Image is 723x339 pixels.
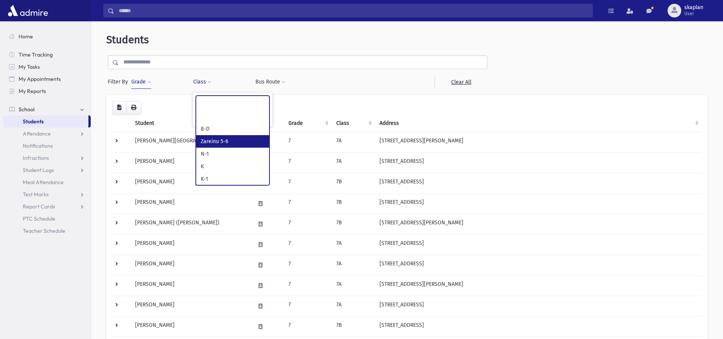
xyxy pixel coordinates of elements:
[23,203,55,210] span: Report Cards
[19,51,53,58] span: Time Tracking
[3,103,91,115] a: School
[284,152,332,173] td: 7
[131,193,250,214] td: [PERSON_NAME]
[284,296,332,316] td: 7
[3,140,91,152] a: Notifications
[684,5,703,11] span: skaplan
[332,296,375,316] td: 7A
[284,316,332,337] td: 7
[19,33,33,40] span: Home
[284,115,332,132] th: Grade: activate to sort column ascending
[6,3,50,18] img: AdmirePro
[131,152,250,173] td: [PERSON_NAME]
[131,275,250,296] td: [PERSON_NAME]
[3,115,88,128] a: Students
[332,214,375,234] td: 7B
[3,61,91,73] a: My Tasks
[3,152,91,164] a: Infractions
[375,296,702,316] td: [STREET_ADDRESS]
[23,155,49,161] span: Infractions
[114,4,592,17] input: Search
[284,234,332,255] td: 7
[3,164,91,176] a: Student Logs
[131,115,250,132] th: Student: activate to sort column descending
[3,128,91,140] a: Attendance
[23,215,55,222] span: PTC Schedule
[284,132,332,152] td: 7
[23,191,49,198] span: Test Marks
[375,214,702,234] td: [STREET_ADDRESS][PERSON_NAME]
[332,173,375,193] td: 7B
[131,173,250,193] td: [PERSON_NAME]
[375,132,702,152] td: [STREET_ADDRESS][PERSON_NAME]
[332,132,375,152] td: 7A
[196,173,269,185] li: K-1
[684,11,703,17] span: User
[435,75,487,89] a: Clear All
[131,75,151,89] button: Grade
[375,173,702,193] td: [STREET_ADDRESS]
[3,30,91,43] a: Home
[375,234,702,255] td: [STREET_ADDRESS]
[196,160,269,173] li: K
[193,75,212,89] button: Class
[375,275,702,296] td: [STREET_ADDRESS][PERSON_NAME]
[3,213,91,225] a: PTC Schedule
[375,193,702,214] td: [STREET_ADDRESS]
[332,193,375,214] td: 7B
[375,255,702,275] td: [STREET_ADDRESS]
[23,179,64,186] span: Meal Attendance
[131,296,250,316] td: [PERSON_NAME]
[375,316,702,337] td: [STREET_ADDRESS]
[3,73,91,85] a: My Appointments
[131,316,250,337] td: [PERSON_NAME]
[19,88,46,95] span: My Reports
[3,188,91,200] a: Test Marks
[3,200,91,213] a: Report Cards
[3,176,91,188] a: Meal Attendance
[375,152,702,173] td: [STREET_ADDRESS]
[196,148,269,160] li: N-1
[131,255,250,275] td: [PERSON_NAME]
[23,227,65,234] span: Teacher Schedule
[23,130,51,137] span: Attendance
[112,101,126,115] button: CSV
[255,75,286,89] button: Bus Route
[3,85,91,97] a: My Reports
[284,255,332,275] td: 7
[284,173,332,193] td: 7
[332,234,375,255] td: 7A
[23,118,44,125] span: Students
[126,101,141,115] button: Print
[375,115,702,132] th: Address: activate to sort column ascending
[3,49,91,61] a: Time Tracking
[23,167,54,173] span: Student Logs
[332,115,375,132] th: Class: activate to sort column ascending
[108,78,131,86] span: Filter By
[196,123,269,135] li: 8-D
[284,193,332,214] td: 7
[19,76,61,82] span: My Appointments
[23,142,53,149] span: Notifications
[284,214,332,234] td: 7
[332,152,375,173] td: 7A
[131,234,250,255] td: [PERSON_NAME]
[19,63,40,70] span: My Tasks
[131,214,250,234] td: [PERSON_NAME] ([PERSON_NAME])
[131,132,250,152] td: [PERSON_NAME][GEOGRAPHIC_DATA]
[3,225,91,237] a: Teacher Schedule
[106,33,149,46] span: Students
[332,316,375,337] td: 7B
[332,275,375,296] td: 7A
[284,275,332,296] td: 7
[19,106,35,113] span: School
[332,255,375,275] td: 7A
[196,135,269,148] li: Zareinu 5-6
